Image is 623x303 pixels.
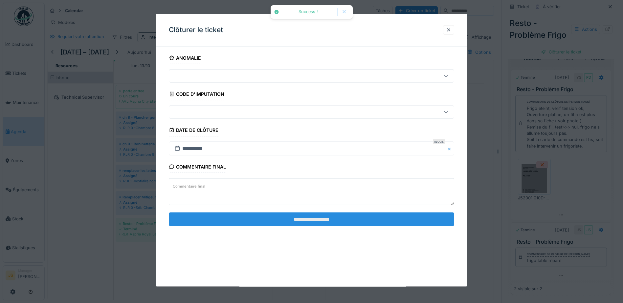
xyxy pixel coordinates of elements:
[169,125,218,136] div: Date de clôture
[169,26,223,34] h3: Clôturer le ticket
[169,162,226,173] div: Commentaire final
[169,53,201,64] div: Anomalie
[282,9,334,15] div: Success !
[171,182,207,190] label: Commentaire final
[433,139,445,144] div: Requis
[169,89,224,100] div: Code d'imputation
[447,142,454,155] button: Close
